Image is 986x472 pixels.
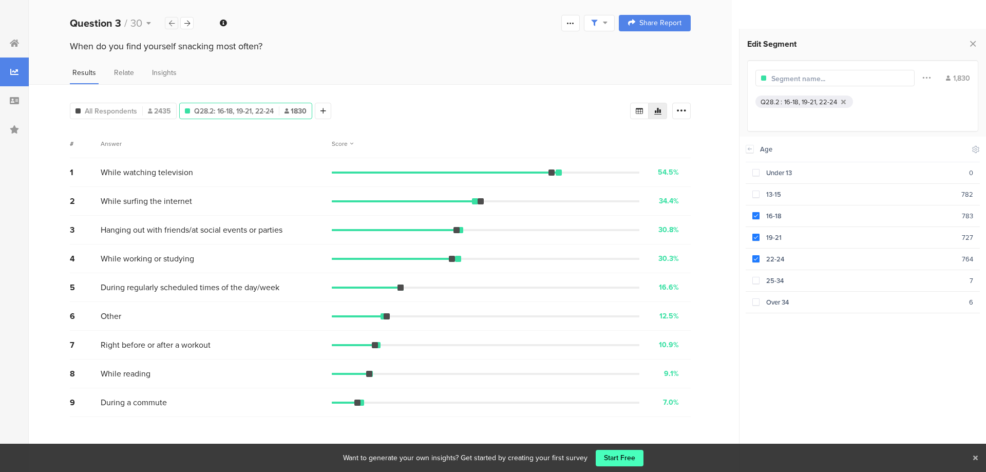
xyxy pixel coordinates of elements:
div: 10.9% [659,339,679,350]
div: # [70,139,101,148]
span: Edit Segment [747,38,797,50]
span: All Respondents [85,106,137,117]
a: Start Free [596,450,643,466]
span: While reading [101,368,150,380]
div: 7.0% [663,397,679,408]
div: 16.6% [659,282,679,293]
span: Results [72,67,96,78]
span: Other [101,310,121,322]
div: 30.3% [658,253,679,264]
span: Share Report [639,20,681,27]
div: Age [760,144,965,154]
div: 7 [970,276,973,286]
div: Answer [101,139,122,148]
div: Q28.2 [761,97,780,107]
div: 12.5% [659,311,679,322]
span: While working or studying [101,253,194,265]
span: 1830 [285,106,307,117]
span: 30 [130,15,142,31]
span: 2435 [148,106,171,117]
span: During regularly scheduled times of the day/week [101,281,279,293]
div: 16-18 [760,211,962,221]
div: When do you find yourself snacking most often? [70,40,691,53]
div: 22-24 [760,254,962,264]
span: Right before or after a workout [101,339,211,351]
div: 3 [70,224,101,236]
div: 764 [962,254,973,264]
span: During a commute [101,397,167,408]
div: 783 [962,211,973,221]
div: 7 [70,339,101,351]
div: 0 [969,168,973,178]
div: 1 [70,166,101,178]
div: 13-15 [760,190,961,199]
span: Insights [152,67,177,78]
div: 34.4% [659,196,679,206]
div: Want to generate your own insights? [343,452,459,463]
div: Score [332,139,353,148]
span: Q28.2: 16-18, 19-21, 22-24 [194,106,274,117]
span: / [124,15,127,31]
div: 19-21 [760,233,962,242]
div: 8 [70,368,101,380]
span: While watching television [101,166,193,178]
div: 2 [70,195,101,207]
div: 6 [969,297,973,307]
b: Question 3 [70,15,121,31]
div: Under 13 [760,168,969,178]
div: 1,830 [946,73,970,84]
span: Relate [114,67,134,78]
div: 173 [134,313,142,321]
div: Over 34 [760,297,969,307]
input: Segment name... [771,73,861,84]
div: Get started by creating your first survey [461,452,587,463]
div: 25-34 [760,276,970,286]
div: : [781,97,784,107]
div: 6 [70,310,101,322]
span: While surfing the internet [101,195,192,207]
div: 5 [70,281,101,293]
div: 9.1% [664,368,679,379]
div: 727 [962,233,973,242]
div: 16-18, 19-21, 22-24 [784,97,837,107]
span: Hanging out with friends/at social events or parties [101,224,282,236]
div: 782 [961,190,973,199]
div: 54.5% [658,167,679,178]
div: 9 [70,397,101,408]
div: 4 [70,253,101,265]
div: 30.8% [658,224,679,235]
